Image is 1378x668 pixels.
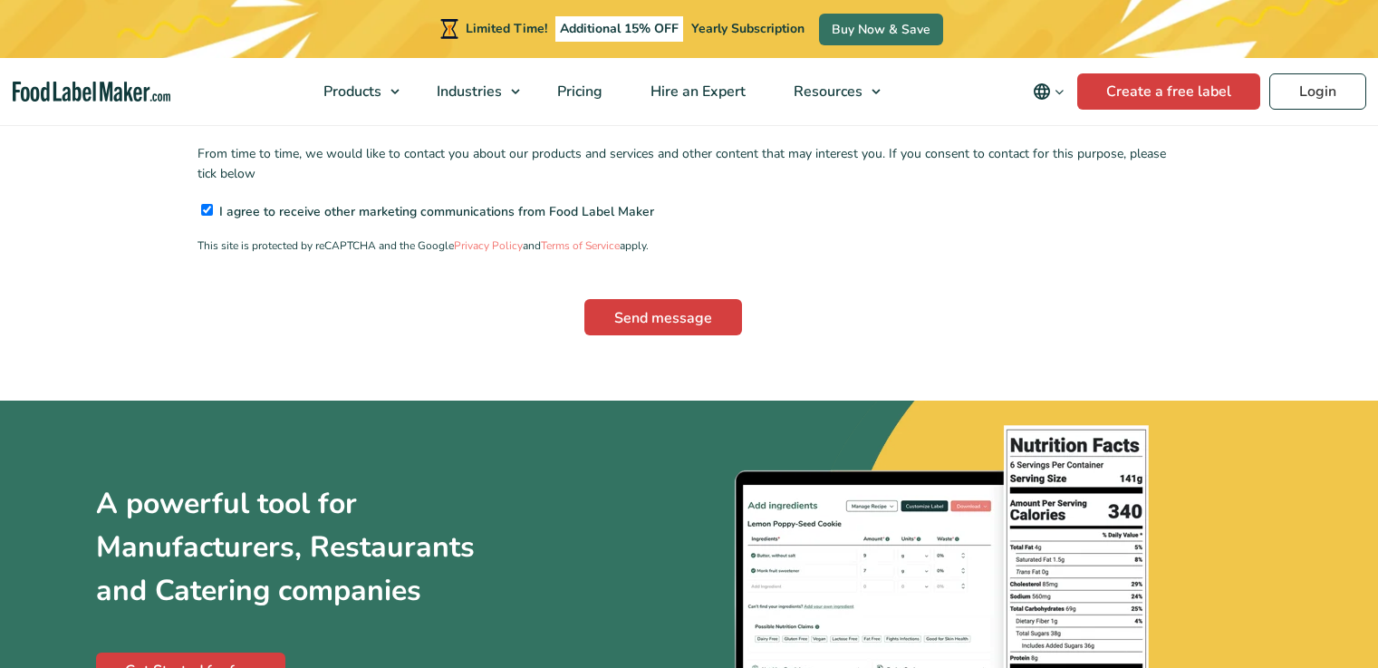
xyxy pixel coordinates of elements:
[198,144,1181,185] p: From time to time, we would like to contact you about our products and services and other content...
[1077,73,1260,110] a: Create a free label
[691,20,805,37] span: Yearly Subscription
[584,299,742,335] input: Send message
[454,238,523,253] a: Privacy Policy
[788,82,864,102] span: Resources
[552,82,604,102] span: Pricing
[770,58,890,125] a: Resources
[201,204,213,216] input: I agree to receive other marketing communications from Food Label Maker
[1269,73,1366,110] a: Login
[318,82,383,102] span: Products
[819,14,943,45] a: Buy Now & Save
[645,82,747,102] span: Hire an Expert
[1020,73,1077,110] button: Change language
[413,58,529,125] a: Industries
[534,58,622,125] a: Pricing
[555,16,683,42] span: Additional 15% OFF
[431,82,504,102] span: Industries
[13,82,170,102] a: Food Label Maker homepage
[627,58,766,125] a: Hire an Expert
[216,203,654,220] span: I agree to receive other marketing communications from Food Label Maker
[541,238,620,253] a: Terms of Service
[96,482,475,613] h3: A powerful tool for Manufacturers, Restaurants and Catering companies
[300,58,409,125] a: Products
[466,20,547,37] span: Limited Time!
[198,237,1181,255] p: This site is protected by reCAPTCHA and the Google and apply.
